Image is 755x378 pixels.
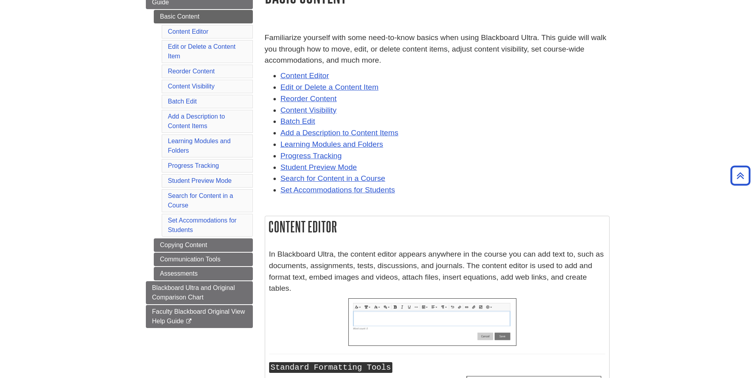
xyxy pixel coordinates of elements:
span: Faculty Blackboard Original View Help Guide [152,308,245,324]
a: Add a Description to Content Items [281,129,399,137]
a: Learning Modules and Folders [168,138,231,154]
a: Search for Content in a Course [281,174,386,182]
a: Add a Description to Content Items [168,113,225,129]
p: Familiarize yourself with some need-to-know basics when using Blackboard Ultra. This guide will w... [265,32,610,66]
a: Faculty Blackboard Original View Help Guide [146,305,253,328]
a: Blackboard Ultra and Original Comparison Chart [146,281,253,304]
a: Set Accommodations for Students [281,186,395,194]
a: Edit or Delete a Content Item [281,83,378,91]
a: Progress Tracking [168,162,219,169]
a: Batch Edit [168,98,197,105]
a: Reorder Content [168,68,215,75]
img: Text editor in Blackboard Ultra couse [348,298,516,346]
a: Assessments [154,267,253,280]
a: Content Visibility [168,83,215,90]
a: Student Preview Mode [281,163,357,171]
span: Blackboard Ultra and Original Comparison Chart [152,284,235,301]
a: Progress Tracking [281,152,342,160]
a: Back to Top [728,170,753,181]
a: Batch Edit [281,117,315,125]
h2: Content Editor [265,216,609,237]
a: Edit or Delete a Content Item [168,43,236,59]
a: Search for Content in a Course [168,192,233,209]
a: Content Editor [168,28,208,35]
kbd: Standard Formatting Tools [269,362,393,373]
p: In Blackboard Ultra, the content editor appears anywhere in the course you can add text to, such ... [269,249,605,294]
a: Student Preview Mode [168,177,232,184]
a: Copying Content [154,238,253,252]
a: Basic Content [154,10,253,23]
a: Reorder Content [281,94,337,103]
a: Set Accommodations for Students [168,217,237,233]
a: Content Editor [281,71,329,80]
a: Communication Tools [154,253,253,266]
i: This link opens in a new window [185,319,192,324]
a: Content Visibility [281,106,337,114]
a: Learning Modules and Folders [281,140,383,148]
